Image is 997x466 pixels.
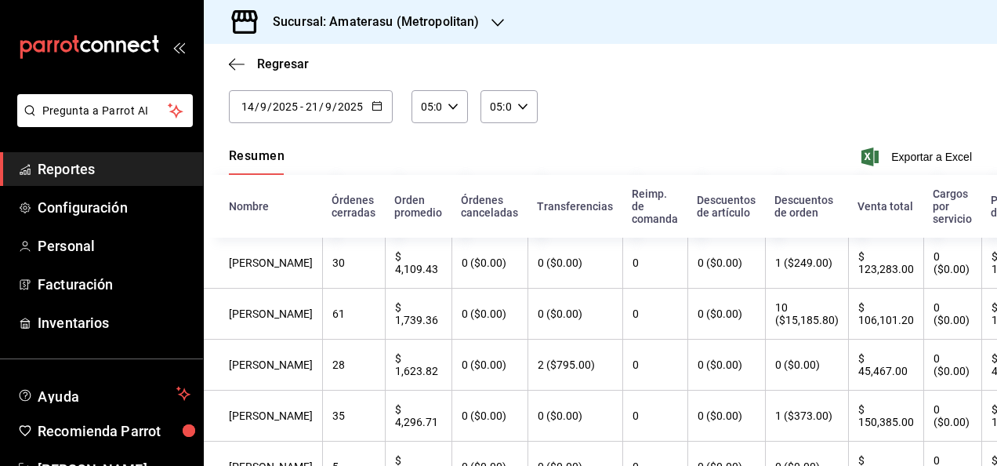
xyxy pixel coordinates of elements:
[324,100,332,113] input: Month
[322,175,385,238] th: Órdenes cerradas
[322,340,385,391] th: 28
[38,197,190,218] span: Configuración
[42,103,169,119] span: Pregunta a Parrot AI
[923,238,981,289] th: 0 ($0.00)
[528,238,622,289] th: 0 ($0.00)
[204,289,322,340] th: [PERSON_NAME]
[411,75,468,86] label: Hora inicio
[848,175,923,238] th: Venta total
[385,289,451,340] th: $ 1,739.36
[257,56,309,71] span: Regresar
[272,100,299,113] input: Year
[11,114,193,130] a: Pregunta a Parrot AI
[848,340,923,391] th: $ 45,467.00
[622,238,687,289] th: 0
[480,75,537,86] label: Hora fin
[528,340,622,391] th: 2 ($795.00)
[451,175,528,238] th: Órdenes canceladas
[765,340,848,391] th: 0 ($0.00)
[38,235,190,257] span: Personal
[528,289,622,340] th: 0 ($0.00)
[528,175,622,238] th: Transferencias
[38,384,170,403] span: Ayuda
[38,312,190,333] span: Inventarios
[255,100,259,113] span: /
[300,100,303,113] span: -
[319,100,324,113] span: /
[229,148,285,175] button: Resumen
[204,175,322,238] th: Nombre
[923,175,981,238] th: Cargos por servicio
[305,100,319,113] input: Day
[687,391,765,442] th: 0 ($0.00)
[385,238,451,289] th: $ 4,109.43
[322,238,385,289] th: 30
[848,289,923,340] th: $ 106,101.20
[451,289,528,340] th: 0 ($0.00)
[622,289,687,340] th: 0
[622,391,687,442] th: 0
[765,238,848,289] th: 1 ($249.00)
[385,391,451,442] th: $ 4,296.71
[38,158,190,180] span: Reportes
[848,238,923,289] th: $ 123,283.00
[923,391,981,442] th: 0 ($0.00)
[687,238,765,289] th: 0 ($0.00)
[172,41,185,53] button: open_drawer_menu
[528,391,622,442] th: 0 ($0.00)
[385,175,451,238] th: Orden promedio
[451,391,528,442] th: 0 ($0.00)
[865,147,972,166] button: Exportar a Excel
[687,340,765,391] th: 0 ($0.00)
[17,94,193,127] button: Pregunta a Parrot AI
[332,100,337,113] span: /
[451,340,528,391] th: 0 ($0.00)
[229,56,309,71] button: Regresar
[765,289,848,340] th: 10 ($15,185.80)
[385,340,451,391] th: $ 1,623.82
[204,238,322,289] th: [PERSON_NAME]
[848,391,923,442] th: $ 150,385.00
[687,289,765,340] th: 0 ($0.00)
[687,175,765,238] th: Descuentos de artículo
[241,100,255,113] input: Day
[322,289,385,340] th: 61
[38,420,190,442] span: Recomienda Parrot
[337,100,364,113] input: Year
[204,340,322,391] th: [PERSON_NAME]
[260,13,479,31] h3: Sucursal: Amaterasu (Metropolitan)
[259,100,267,113] input: Month
[923,289,981,340] th: 0 ($0.00)
[765,175,848,238] th: Descuentos de orden
[267,100,272,113] span: /
[622,340,687,391] th: 0
[622,175,687,238] th: Reimp. de comanda
[38,274,190,295] span: Facturación
[923,340,981,391] th: 0 ($0.00)
[451,238,528,289] th: 0 ($0.00)
[322,391,385,442] th: 35
[204,391,322,442] th: [PERSON_NAME]
[229,148,285,175] div: navigation tabs
[765,391,848,442] th: 1 ($373.00)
